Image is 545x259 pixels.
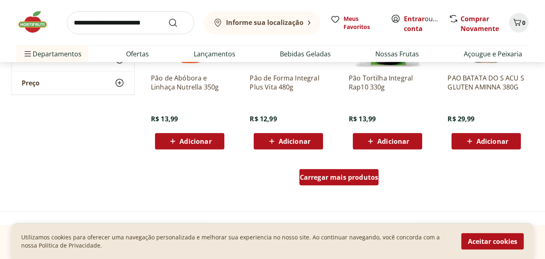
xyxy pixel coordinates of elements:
[179,138,211,145] span: Adicionar
[254,133,323,150] button: Adicionar
[343,15,381,31] span: Meus Favoritos
[168,18,188,28] button: Submit Search
[404,14,449,33] a: Criar conta
[21,233,452,249] p: Utilizamos cookies para oferecer uma navegação personalizada e melhorar sua experiencia no nosso ...
[250,114,277,123] span: R$ 12,99
[353,133,422,150] button: Adicionar
[476,138,508,145] span: Adicionar
[250,74,327,92] a: Pão de Forma Integral Plus Vita 480g
[155,133,224,150] button: Adicionar
[204,11,321,34] button: Informe sua localização
[464,49,522,59] a: Açougue e Peixaria
[23,44,33,64] button: Menu
[448,74,525,92] a: PAO BATATA DO S ACU S GLUTEN AMINNA 380G
[22,56,42,64] span: Marca
[461,14,499,33] a: Comprar Novamente
[12,71,134,94] button: Preço
[330,15,381,31] a: Meus Favoritos
[377,138,409,145] span: Adicionar
[126,49,149,59] a: Ofertas
[194,49,235,59] a: Lançamentos
[349,114,376,123] span: R$ 13,99
[448,114,474,123] span: R$ 29,99
[151,74,228,92] a: Pão de Abóbora e Linhaça Nutrella 350g
[16,10,57,34] img: Hortifruti
[23,44,82,64] span: Departamentos
[452,133,521,150] button: Adicionar
[300,174,379,181] span: Carregar mais produtos
[279,138,310,145] span: Adicionar
[67,11,194,34] input: search
[151,114,178,123] span: R$ 13,99
[376,49,419,59] a: Nossas Frutas
[299,169,379,189] a: Carregar mais produtos
[226,18,304,27] b: Informe sua localização
[522,19,525,27] span: 0
[349,74,426,92] a: Pão Tortilha Integral Rap10 330g
[404,14,440,33] span: ou
[461,233,524,249] button: Aceitar cookies
[22,79,40,87] span: Preço
[509,13,529,33] button: Carrinho
[404,14,425,23] a: Entrar
[280,49,331,59] a: Bebidas Geladas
